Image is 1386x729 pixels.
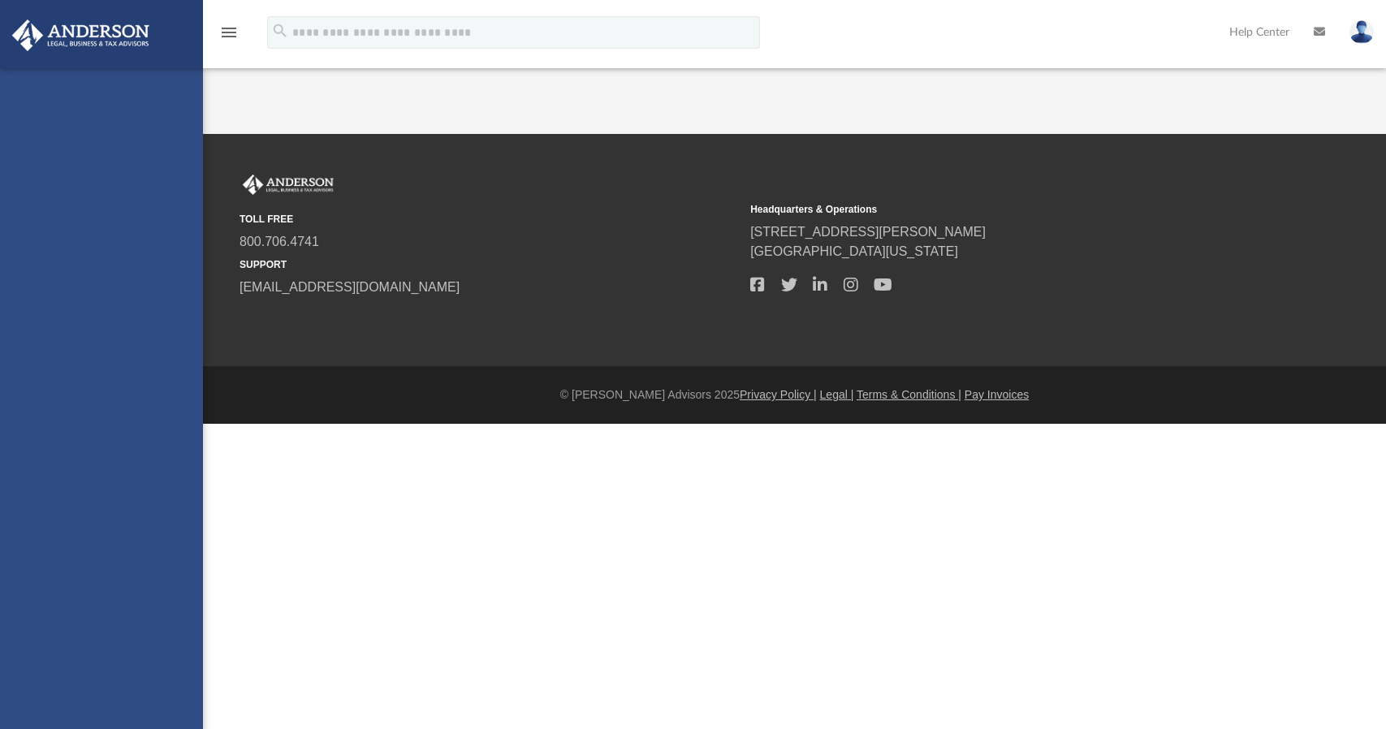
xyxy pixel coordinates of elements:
[740,388,817,401] a: Privacy Policy |
[240,175,337,196] img: Anderson Advisors Platinum Portal
[750,244,958,258] a: [GEOGRAPHIC_DATA][US_STATE]
[219,31,239,42] a: menu
[240,235,319,248] a: 800.706.4741
[750,202,1250,217] small: Headquarters & Operations
[203,386,1386,403] div: © [PERSON_NAME] Advisors 2025
[219,23,239,42] i: menu
[820,388,854,401] a: Legal |
[240,212,739,226] small: TOLL FREE
[240,280,460,294] a: [EMAIL_ADDRESS][DOMAIN_NAME]
[965,388,1029,401] a: Pay Invoices
[7,19,154,51] img: Anderson Advisors Platinum Portal
[750,225,986,239] a: [STREET_ADDRESS][PERSON_NAME]
[857,388,961,401] a: Terms & Conditions |
[240,257,739,272] small: SUPPORT
[271,22,289,40] i: search
[1349,20,1374,44] img: User Pic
